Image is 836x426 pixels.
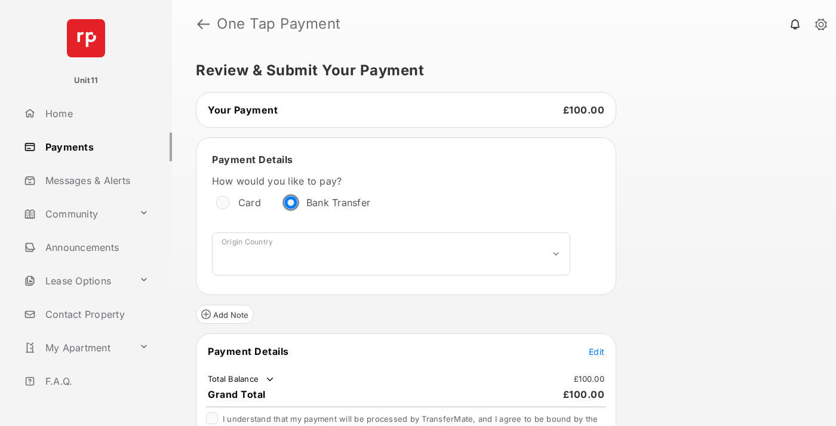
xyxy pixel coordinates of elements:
a: Announcements [19,233,172,262]
label: How would you like to pay? [212,175,570,187]
label: Bank Transfer [306,197,370,209]
a: Contact Property [19,300,172,329]
span: £100.00 [563,104,605,116]
a: My Apartment [19,333,134,362]
p: Unit11 [74,75,99,87]
img: svg+xml;base64,PHN2ZyB4bWxucz0iaHR0cDovL3d3dy53My5vcmcvMjAwMC9zdmciIHdpZHRoPSI2NCIgaGVpZ2h0PSI2NC... [67,19,105,57]
h5: Review & Submit Your Payment [196,63,803,78]
td: Total Balance [207,373,276,385]
strong: One Tap Payment [217,17,341,31]
label: Card [238,197,261,209]
a: F.A.Q. [19,367,172,396]
a: Lease Options [19,266,134,295]
a: Messages & Alerts [19,166,172,195]
span: £100.00 [563,388,605,400]
span: Payment Details [212,154,293,166]
span: Your Payment [208,104,278,116]
button: Edit [589,345,604,357]
span: Payment Details [208,345,289,357]
a: Payments [19,133,172,161]
a: Home [19,99,172,128]
span: Grand Total [208,388,266,400]
td: £100.00 [573,373,605,384]
button: Add Note [196,305,254,324]
a: Community [19,200,134,228]
span: Edit [589,347,604,357]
